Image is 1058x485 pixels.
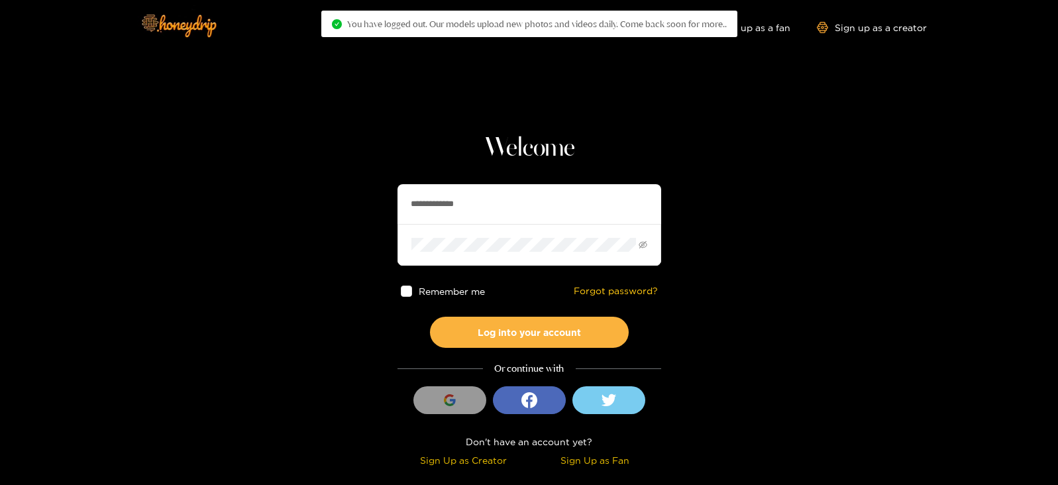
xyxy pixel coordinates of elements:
a: Sign up as a creator [817,22,927,33]
h1: Welcome [397,133,661,164]
div: Sign Up as Creator [401,453,526,468]
div: Or continue with [397,361,661,376]
span: eye-invisible [639,241,647,249]
div: Don't have an account yet? [397,434,661,449]
div: Sign Up as Fan [533,453,658,468]
button: Log into your account [430,317,629,348]
span: Remember me [418,286,484,296]
a: Forgot password? [574,286,658,297]
span: You have logged out. Our models upload new photos and videos daily. Come back soon for more.. [347,19,727,29]
a: Sign up as a fan [700,22,790,33]
span: check-circle [332,19,342,29]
